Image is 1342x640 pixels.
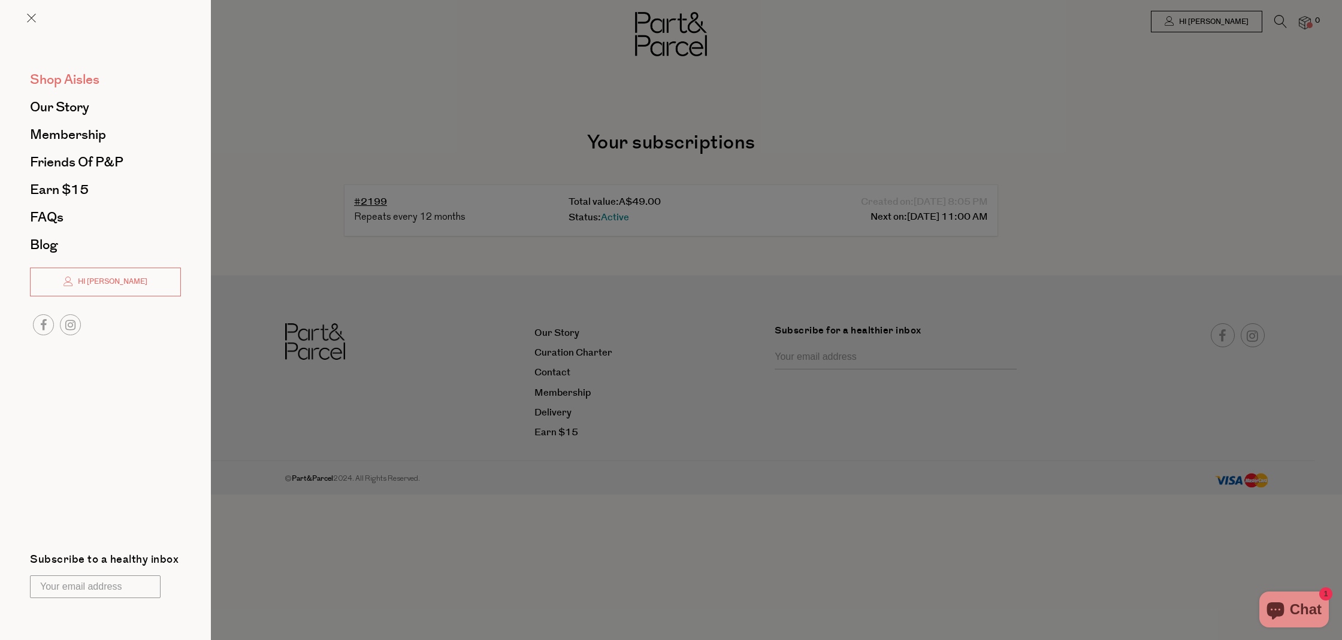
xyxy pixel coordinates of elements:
span: Blog [30,235,58,254]
a: Earn $15 [30,183,181,196]
a: Shop Aisles [30,73,181,86]
a: FAQs [30,211,181,224]
input: Your email address [30,575,161,598]
span: Earn $15 [30,180,89,199]
a: Blog [30,238,181,251]
span: FAQs [30,208,64,227]
span: Our Story [30,98,89,117]
a: Our Story [30,101,181,114]
a: Friends of P&P [30,156,181,169]
span: Membership [30,125,106,144]
label: Subscribe to a healthy inbox [30,554,179,569]
span: Shop Aisles [30,70,99,89]
inbox-online-store-chat: Shopify online store chat [1256,592,1332,630]
span: Friends of P&P [30,153,123,172]
a: Membership [30,128,181,141]
a: Hi [PERSON_NAME] [30,268,181,296]
span: Hi [PERSON_NAME] [75,277,147,287]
